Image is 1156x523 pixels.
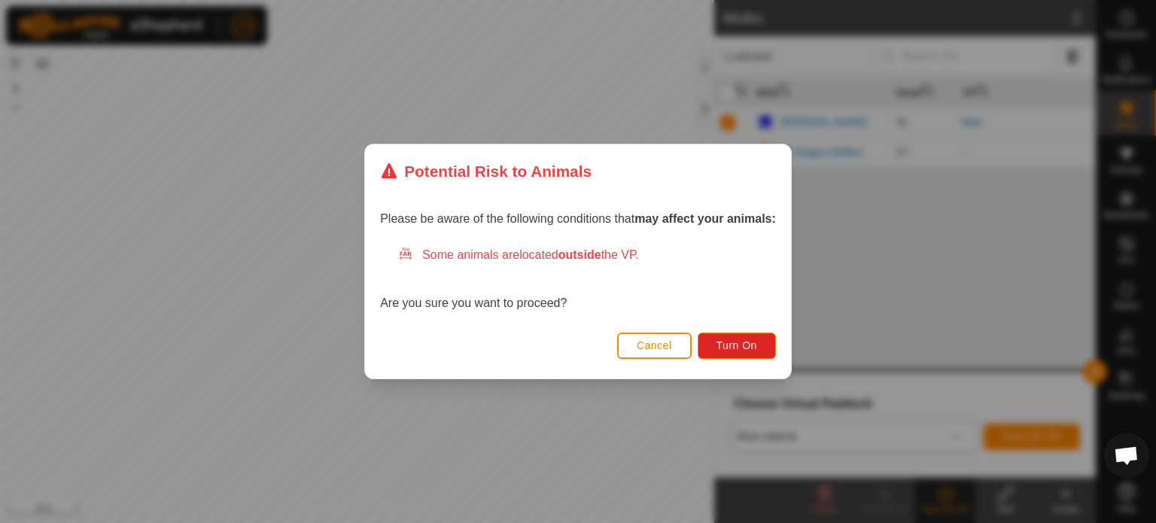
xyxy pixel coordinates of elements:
[558,248,601,261] strong: outside
[380,246,776,312] div: Are you sure you want to proceed?
[519,248,639,261] span: located the VP.
[1104,433,1149,478] div: Open chat
[698,333,776,359] button: Turn On
[380,160,592,183] div: Potential Risk to Animals
[398,246,776,264] div: Some animals are
[380,212,776,225] span: Please be aware of the following conditions that
[634,212,776,225] strong: may affect your animals:
[617,333,692,359] button: Cancel
[716,339,757,351] span: Turn On
[637,339,672,351] span: Cancel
